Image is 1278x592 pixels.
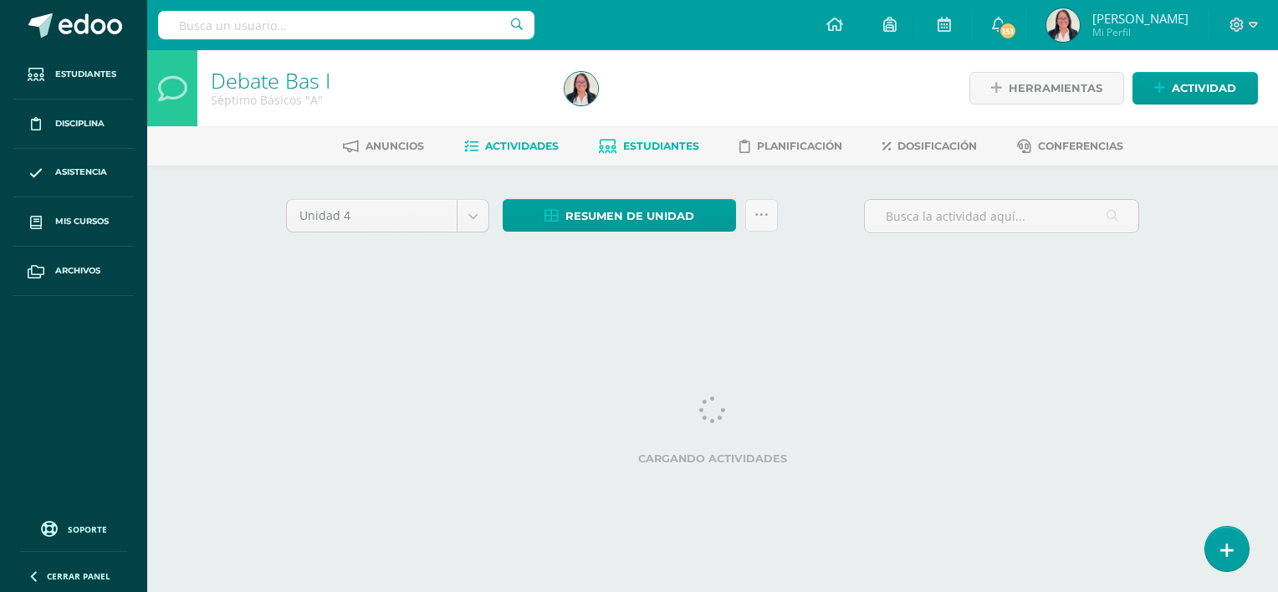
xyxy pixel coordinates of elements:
span: Conferencias [1038,140,1123,152]
a: Actividades [464,133,559,160]
a: Actividad [1132,72,1258,105]
span: Mis cursos [55,215,109,228]
span: 151 [999,22,1017,40]
a: Soporte [20,517,127,539]
span: Anuncios [366,140,424,152]
span: Soporte [68,523,107,535]
a: Dosificación [882,133,977,160]
input: Busca un usuario... [158,11,534,39]
img: 574b1d17f96b15b40b404c5a41603441.png [565,72,598,105]
a: Planificación [739,133,842,160]
h1: Debate Bas I [211,69,544,92]
div: Séptimo Básicos 'A' [211,92,544,108]
span: Resumen de unidad [565,201,694,232]
a: Conferencias [1017,133,1123,160]
a: Anuncios [343,133,424,160]
a: Herramientas [969,72,1124,105]
a: Unidad 4 [287,200,488,232]
span: Herramientas [1009,73,1102,104]
a: Debate Bas I [211,66,330,94]
a: Asistencia [13,149,134,198]
span: Estudiantes [55,68,116,81]
label: Cargando actividades [286,452,1139,465]
span: Planificación [757,140,842,152]
span: Cerrar panel [47,570,110,582]
a: Resumen de unidad [503,199,736,232]
img: 574b1d17f96b15b40b404c5a41603441.png [1046,8,1080,42]
span: Archivos [55,264,100,278]
span: Dosificación [897,140,977,152]
a: Archivos [13,247,134,296]
span: Estudiantes [623,140,699,152]
span: Actividades [485,140,559,152]
span: Actividad [1172,73,1236,104]
a: Estudiantes [599,133,699,160]
span: [PERSON_NAME] [1092,10,1189,27]
span: Unidad 4 [299,200,444,232]
a: Mis cursos [13,197,134,247]
span: Disciplina [55,117,105,130]
span: Mi Perfil [1092,25,1189,39]
a: Estudiantes [13,50,134,100]
span: Asistencia [55,166,107,179]
input: Busca la actividad aquí... [865,200,1138,232]
a: Disciplina [13,100,134,149]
